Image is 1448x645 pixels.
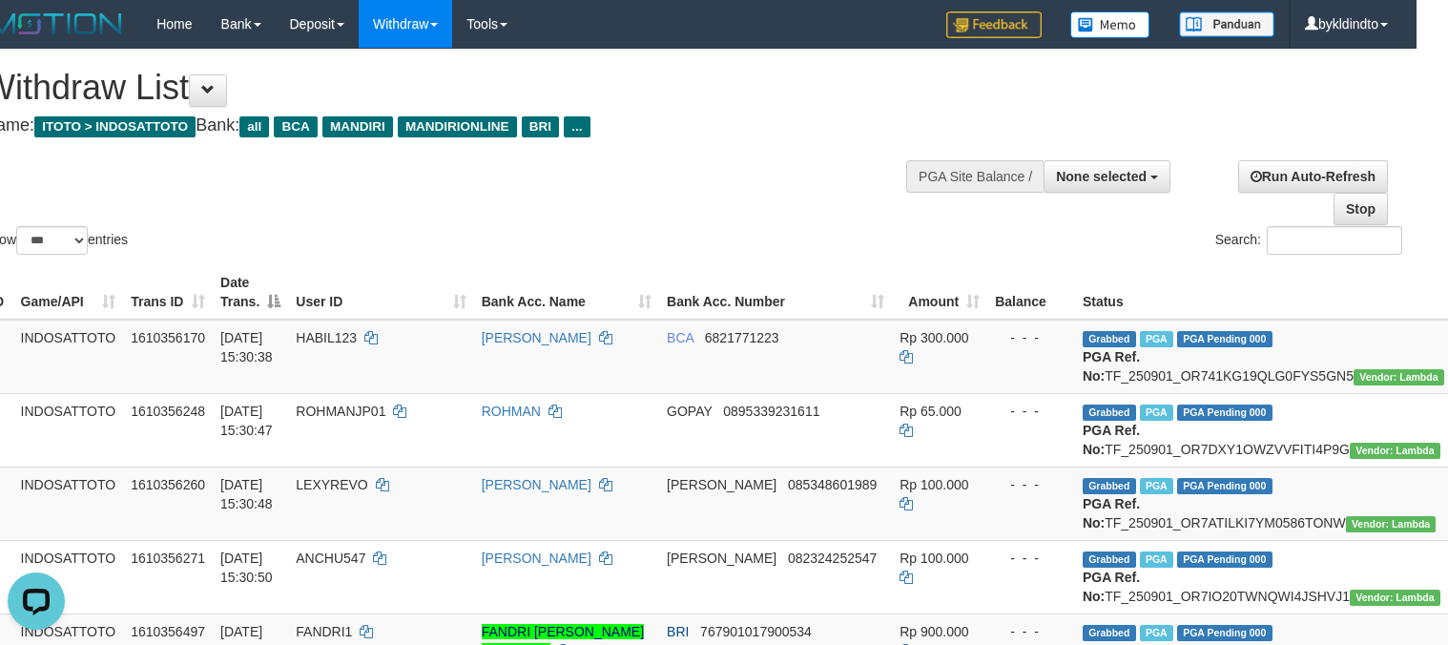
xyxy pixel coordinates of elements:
[788,477,877,492] span: Copy 085348601989 to clipboard
[131,404,205,419] span: 1610356248
[788,551,877,566] span: Copy 082324252547 to clipboard
[131,477,205,492] span: 1610356260
[1070,11,1150,38] img: Button%20Memo.svg
[220,330,273,364] span: [DATE] 15:30:38
[1215,226,1402,255] label: Search:
[220,404,273,438] span: [DATE] 15:30:47
[667,404,712,419] span: GOPAY
[1140,625,1173,641] span: Marked by bykanggota1
[522,116,559,137] span: BRI
[13,320,124,394] td: INDOSATTOTO
[1083,405,1136,421] span: Grabbed
[398,116,517,137] span: MANDIRIONLINE
[995,402,1067,421] div: - - -
[220,477,273,511] span: [DATE] 15:30:48
[995,328,1067,347] div: - - -
[900,477,968,492] span: Rp 100.000
[1177,625,1272,641] span: PGA Pending
[1140,405,1173,421] span: Marked by bykanggota1
[1083,349,1140,384] b: PGA Ref. No:
[239,116,269,137] span: all
[1044,160,1170,193] button: None selected
[34,116,196,137] span: ITOTO > INDOSATTOTO
[296,551,365,566] span: ANCHU547
[274,116,317,137] span: BCA
[296,477,367,492] span: LEXYREVO
[1083,478,1136,494] span: Grabbed
[482,404,541,419] a: ROHMAN
[705,330,779,345] span: Copy 6821771223 to clipboard
[1334,193,1388,225] a: Stop
[13,540,124,614] td: INDOSATTOTO
[1177,478,1272,494] span: PGA Pending
[900,624,968,639] span: Rp 900.000
[131,330,205,345] span: 1610356170
[1354,369,1444,385] span: Vendor URL: https://order7.1velocity.biz
[1238,160,1388,193] a: Run Auto-Refresh
[1346,516,1437,532] span: Vendor URL: https://order7.1velocity.biz
[322,116,393,137] span: MANDIRI
[987,265,1075,320] th: Balance
[1083,331,1136,347] span: Grabbed
[16,226,88,255] select: Showentries
[8,8,65,65] button: Open LiveChat chat widget
[900,330,968,345] span: Rp 300.000
[723,404,819,419] span: Copy 0895339231611 to clipboard
[482,551,591,566] a: [PERSON_NAME]
[13,393,124,467] td: INDOSATTOTO
[1083,570,1140,604] b: PGA Ref. No:
[1140,331,1173,347] span: Marked by bykanggota1
[1350,590,1440,606] span: Vendor URL: https://order7.1velocity.biz
[946,11,1042,38] img: Feedback.jpg
[1083,551,1136,568] span: Grabbed
[1179,11,1274,37] img: panduan.png
[1140,478,1173,494] span: Marked by bykanggota1
[995,549,1067,568] div: - - -
[213,265,288,320] th: Date Trans.: activate to sort column descending
[1267,226,1402,255] input: Search:
[1350,443,1440,459] span: Vendor URL: https://order7.1velocity.biz
[296,330,357,345] span: HABIL123
[1177,405,1272,421] span: PGA Pending
[564,116,590,137] span: ...
[296,404,385,419] span: ROHMANJP01
[13,265,124,320] th: Game/API: activate to sort column ascending
[667,551,776,566] span: [PERSON_NAME]
[1083,496,1140,531] b: PGA Ref. No:
[1177,331,1272,347] span: PGA Pending
[900,404,962,419] span: Rp 65.000
[123,265,213,320] th: Trans ID: activate to sort column ascending
[1177,551,1272,568] span: PGA Pending
[659,265,892,320] th: Bank Acc. Number: activate to sort column ascending
[1083,625,1136,641] span: Grabbed
[1140,551,1173,568] span: Marked by bykanggota1
[296,624,352,639] span: FANDRI1
[474,265,659,320] th: Bank Acc. Name: activate to sort column ascending
[131,551,205,566] span: 1610356271
[13,467,124,540] td: INDOSATTOTO
[700,624,812,639] span: Copy 767901017900534 to clipboard
[906,160,1044,193] div: PGA Site Balance /
[1083,423,1140,457] b: PGA Ref. No:
[892,265,987,320] th: Amount: activate to sort column ascending
[482,477,591,492] a: [PERSON_NAME]
[482,330,591,345] a: [PERSON_NAME]
[995,622,1067,641] div: - - -
[667,330,693,345] span: BCA
[1056,169,1147,184] span: None selected
[288,265,473,320] th: User ID: activate to sort column ascending
[220,551,273,585] span: [DATE] 15:30:50
[131,624,205,639] span: 1610356497
[995,475,1067,494] div: - - -
[900,551,968,566] span: Rp 100.000
[667,624,689,639] span: BRI
[667,477,776,492] span: [PERSON_NAME]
